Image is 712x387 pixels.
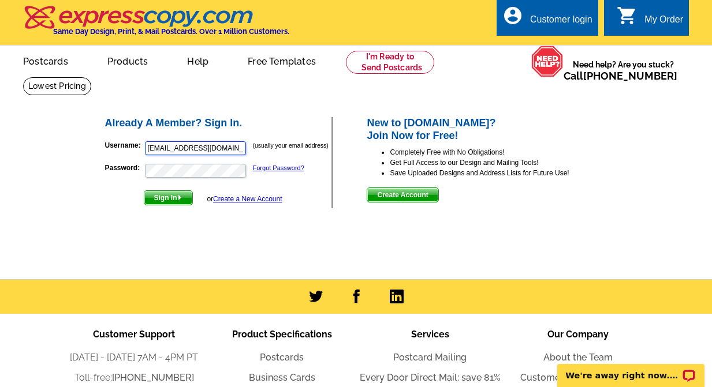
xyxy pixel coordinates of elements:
[367,187,438,202] button: Create Account
[112,372,194,383] a: [PHONE_NUMBER]
[367,188,438,202] span: Create Account
[520,372,635,383] a: Customer Success Stories
[390,147,609,157] li: Completely Free with No Obligations!
[232,329,332,340] span: Product Specifications
[260,352,304,363] a: Postcards
[229,47,334,74] a: Free Templates
[617,13,683,27] a: shopping_cart My Order
[502,5,523,26] i: account_circle
[144,190,193,205] button: Sign In
[5,47,87,74] a: Postcards
[502,13,592,27] a: account_circle Customer login
[617,5,638,26] i: shopping_cart
[144,191,192,205] span: Sign In
[105,140,144,151] label: Username:
[207,194,282,204] div: or
[390,157,609,168] li: Get Full Access to our Design and Mailing Tools!
[531,46,564,77] img: help
[530,14,592,31] div: Customer login
[253,164,304,171] a: Forgot Password?
[583,70,677,82] a: [PHONE_NUMBER]
[93,329,175,340] span: Customer Support
[60,371,208,385] li: Toll-free:
[177,195,182,200] img: button-next-arrow-white.png
[367,117,609,142] h2: New to [DOMAIN_NAME]? Join Now for Free!
[89,47,167,74] a: Products
[543,352,613,363] a: About the Team
[547,329,609,340] span: Our Company
[390,168,609,178] li: Save Uploaded Designs and Address Lists for Future Use!
[105,163,144,173] label: Password:
[60,351,208,365] li: [DATE] - [DATE] 7AM - 4PM PT
[564,59,683,82] span: Need help? Are you stuck?
[213,195,282,203] a: Create a New Account
[253,142,329,149] small: (usually your email address)
[23,14,289,36] a: Same Day Design, Print, & Mail Postcards. Over 1 Million Customers.
[564,70,677,82] span: Call
[393,352,467,363] a: Postcard Mailing
[644,14,683,31] div: My Order
[550,351,712,387] iframe: LiveChat chat widget
[169,47,227,74] a: Help
[249,372,315,383] a: Business Cards
[105,117,332,130] h2: Already A Member? Sign In.
[53,27,289,36] h4: Same Day Design, Print, & Mail Postcards. Over 1 Million Customers.
[360,372,501,383] a: Every Door Direct Mail: save 81%
[411,329,449,340] span: Services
